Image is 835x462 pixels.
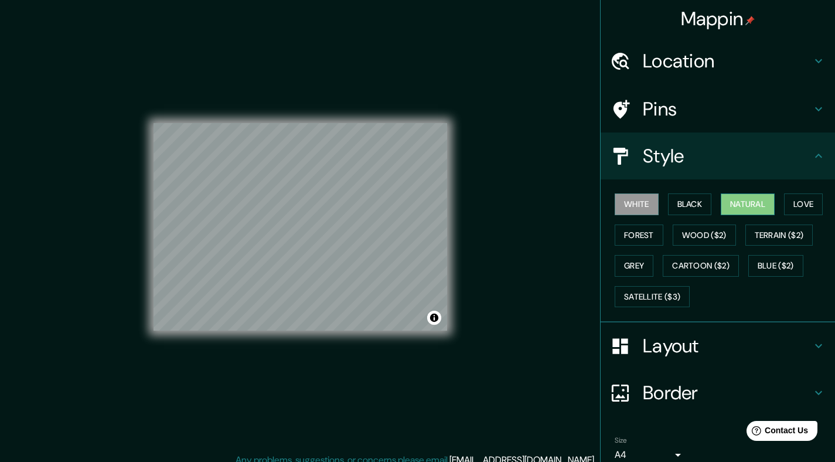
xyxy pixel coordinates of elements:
h4: Pins [643,97,812,121]
div: Layout [601,322,835,369]
button: Wood ($2) [673,225,736,246]
iframe: Help widget launcher [731,416,822,449]
h4: Mappin [681,7,755,30]
img: pin-icon.png [745,16,755,25]
h4: Border [643,381,812,405]
button: Blue ($2) [748,255,803,277]
button: Satellite ($3) [615,286,690,308]
h4: Layout [643,334,812,358]
div: Border [601,369,835,416]
button: Grey [615,255,653,277]
button: Love [784,193,823,215]
button: Forest [615,225,663,246]
canvas: Map [154,123,447,331]
button: Terrain ($2) [745,225,813,246]
button: Black [668,193,712,215]
h4: Location [643,49,812,73]
button: Cartoon ($2) [663,255,739,277]
button: Toggle attribution [427,311,441,325]
div: Location [601,38,835,84]
div: Style [601,133,835,179]
h4: Style [643,144,812,168]
label: Size [615,436,627,446]
button: White [615,193,659,215]
button: Natural [721,193,775,215]
div: Pins [601,86,835,133]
